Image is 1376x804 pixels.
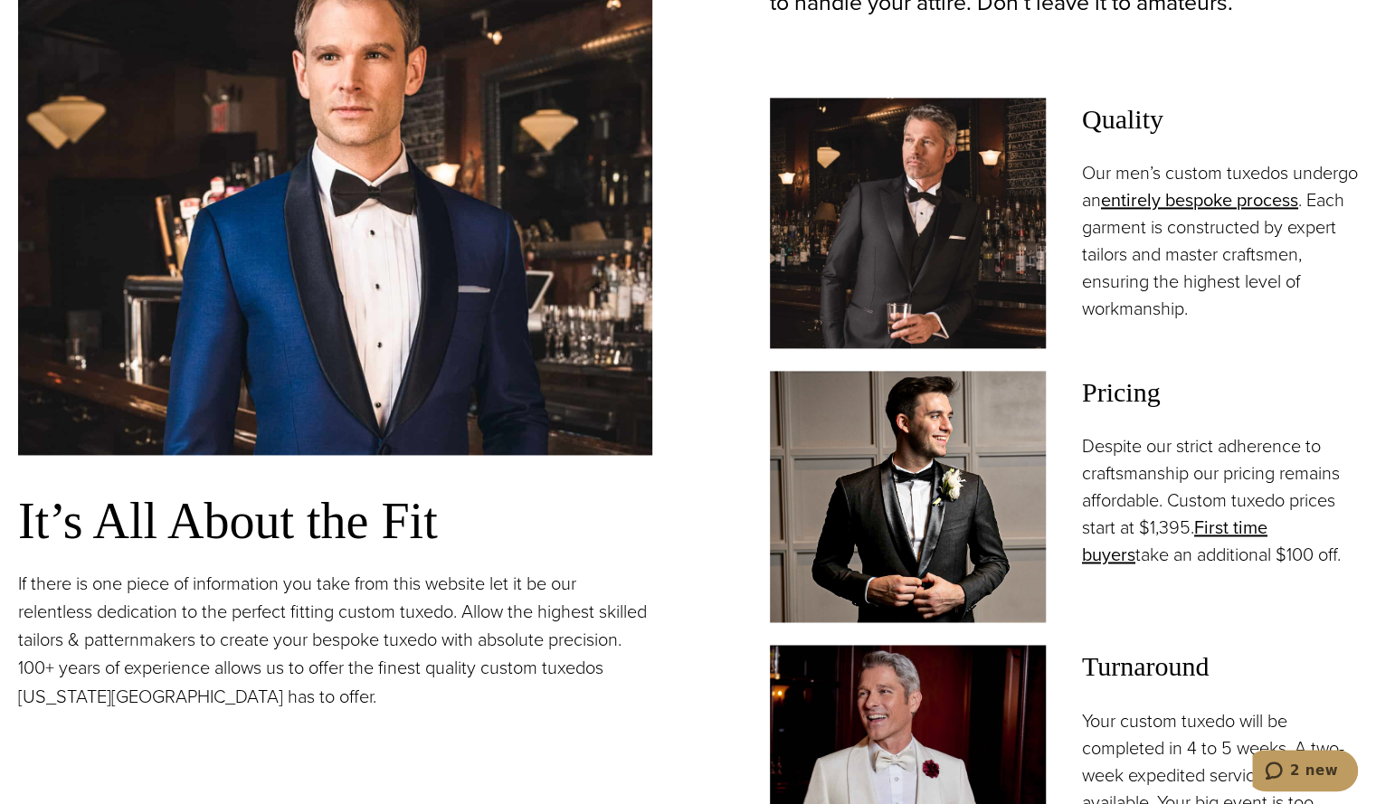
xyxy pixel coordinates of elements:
span: Pricing [1082,371,1358,414]
p: Despite our strict adherence to craftsmanship our pricing remains affordable. Custom tuxedo price... [1082,432,1358,568]
a: First time buyers [1082,514,1267,568]
img: Client in classic black shawl collar black custom tuxedo. [770,371,1046,621]
iframe: Opens a widget where you can chat to one of our agents [1252,750,1358,795]
span: Quality [1082,98,1358,141]
p: If there is one piece of information you take from this website let it be our relentless dedicati... [18,570,652,710]
span: Turnaround [1082,645,1358,688]
img: Model at bar in vested custom wedding tuxedo in black with white shirt and black bowtie. Fabric b... [770,98,1046,348]
h3: It’s All About the Fit [18,491,652,552]
p: Our men’s custom tuxedos undergo an . Each garment is constructed by expert tailors and master cr... [1082,159,1358,322]
a: entirely bespoke process [1101,186,1298,213]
